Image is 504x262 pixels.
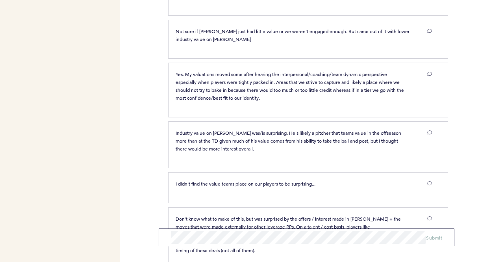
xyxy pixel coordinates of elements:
span: Yes. My valuations moved some after hearing the interpersonal/coaching/team dynamic perspective- ... [176,71,405,101]
button: Submit [426,234,442,242]
span: Industry value on [PERSON_NAME] was/is surprising. He's likely a pitcher that teams value in the ... [176,130,402,152]
span: Submit [426,234,442,241]
span: Not sure if [PERSON_NAME] just had little value or we weren't engaged enough. But came out of it ... [176,28,411,42]
span: Don't know what to make of this, but was surprised by the offers / interest made in [PERSON_NAME]... [176,216,408,253]
span: I didn't find the value teams place on our players to be surprising... [176,180,315,187]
